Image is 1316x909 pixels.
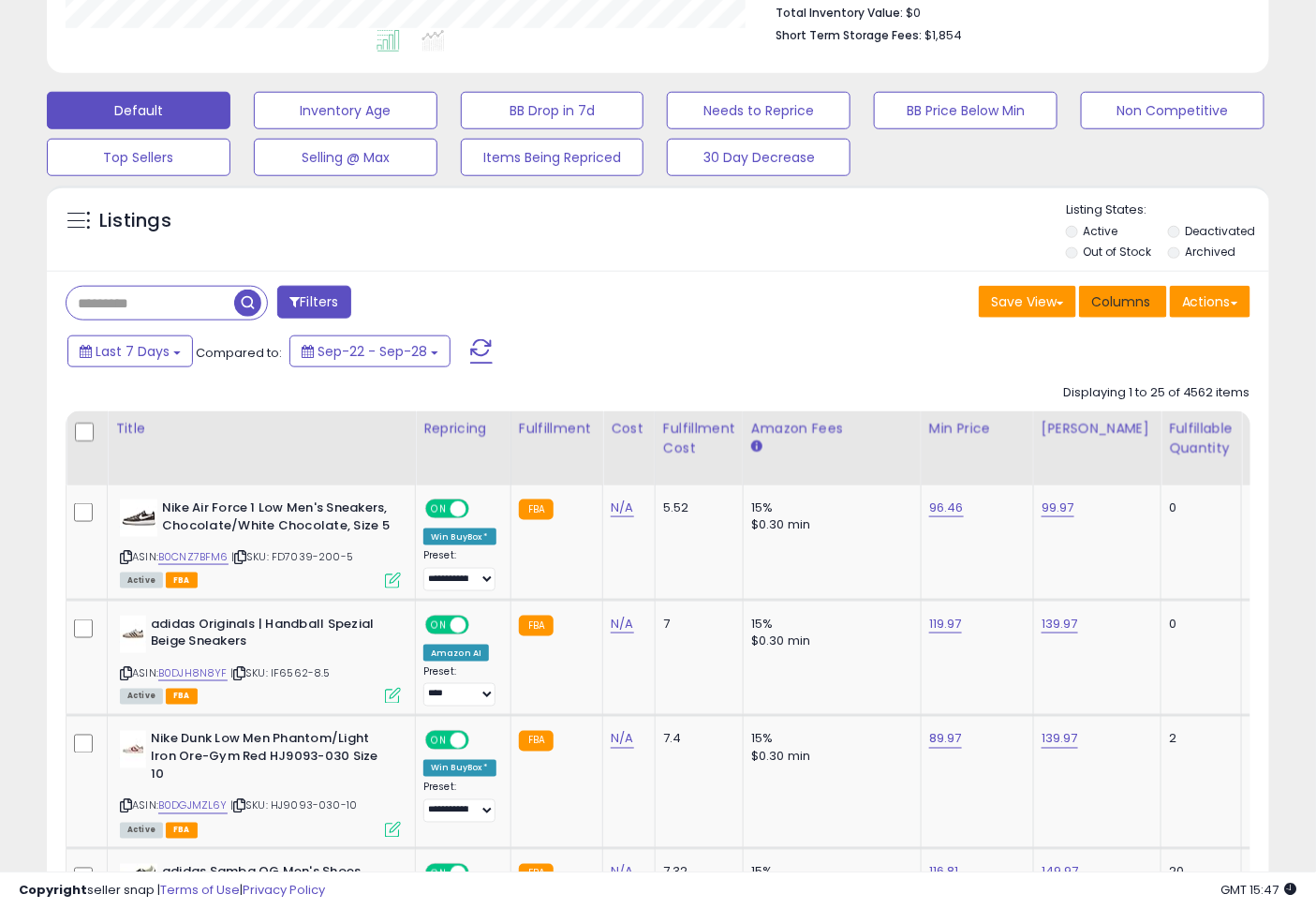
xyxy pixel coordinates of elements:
[663,616,729,633] div: 7
[254,92,437,129] button: Inventory Age
[1084,244,1152,260] label: Out of Stock
[120,573,163,589] span: All listings currently available for purchase on Amazon
[874,92,1057,129] button: BB Price Below Min
[318,342,427,361] span: Sep-22 - Sep-28
[1042,499,1074,517] a: 99.97
[519,731,554,752] small: FBA
[115,419,407,439] div: Title
[751,633,907,649] div: $0.30 min
[1081,92,1264,129] button: Non Competitive
[611,419,647,439] div: Cost
[1091,292,1150,311] span: Columns
[611,499,633,517] a: N/A
[751,499,907,516] div: 15%
[151,616,378,655] b: adidas Originals | Handball Spezial Beige Sneakers
[196,344,282,362] span: Compared to:
[158,549,229,565] a: B0CNZ7BFM6
[1170,286,1250,318] button: Actions
[1079,286,1167,318] button: Columns
[120,616,146,653] img: 21W+ZQg9TxL._SL40_.jpg
[1063,384,1250,402] div: Displaying 1 to 25 of 4562 items
[47,139,230,176] button: Top Sellers
[751,419,913,439] div: Amazon Fees
[929,419,1026,439] div: Min Price
[1169,419,1234,458] div: Fulfillable Quantity
[466,501,496,517] span: OFF
[1186,223,1256,239] label: Deactivated
[1084,223,1118,239] label: Active
[47,92,230,129] button: Default
[231,549,353,564] span: | SKU: FD7039-200-5
[120,499,401,587] div: ASIN:
[151,731,378,788] b: Nike Dunk Low Men Phantom/Light Iron Ore-Gym Red HJ9093-030 Size 10
[751,616,907,633] div: 15%
[230,798,357,813] span: | SKU: HJ9093-030-10
[120,731,146,768] img: 21MfscUubxL._SL40_.jpg
[427,501,451,517] span: ON
[1221,881,1297,899] span: 2025-10-6 15:47 GMT
[519,499,554,520] small: FBA
[158,665,228,681] a: B0DJH8N8YF
[1169,731,1227,748] div: 2
[120,731,401,835] div: ASIN:
[166,573,198,589] span: FBA
[427,617,451,633] span: ON
[277,286,350,319] button: Filters
[120,823,163,839] span: All listings currently available for purchase on Amazon
[67,335,193,367] button: Last 7 Days
[1169,499,1227,516] div: 0
[667,139,850,176] button: 30 Day Decrease
[751,749,907,766] div: $0.30 min
[924,26,962,44] span: $1,854
[663,419,735,458] div: Fulfillment Cost
[1042,730,1078,749] a: 139.97
[162,499,390,539] b: Nike Air Force 1 Low Men's Sneakers, Chocolate/White Chocolate, Size 5
[243,881,325,899] a: Privacy Policy
[19,881,87,899] strong: Copyright
[160,881,240,899] a: Terms of Use
[254,139,437,176] button: Selling @ Max
[929,730,962,749] a: 89.97
[1186,244,1236,260] label: Archived
[519,616,554,636] small: FBA
[611,615,633,633] a: N/A
[423,529,496,545] div: Win BuyBox *
[423,665,496,708] div: Preset:
[423,645,489,662] div: Amazon AI
[776,5,903,21] b: Total Inventory Value:
[19,882,325,900] div: seller snap | |
[166,823,198,839] span: FBA
[929,615,962,633] a: 119.97
[423,782,496,824] div: Preset:
[120,616,401,703] div: ASIN:
[663,499,729,516] div: 5.52
[96,342,170,361] span: Last 7 Days
[751,439,762,455] small: Amazon Fees.
[1042,615,1078,633] a: 139.97
[751,731,907,748] div: 15%
[120,499,157,537] img: 31M0IQiPCuL._SL40_.jpg
[667,92,850,129] button: Needs to Reprice
[158,798,228,814] a: B0DGJMZL6Y
[423,760,496,777] div: Win BuyBox *
[929,499,964,517] a: 96.46
[466,733,496,749] span: OFF
[120,689,163,705] span: All listings currently available for purchase on Amazon
[461,139,644,176] button: Items Being Repriced
[611,730,633,749] a: N/A
[1042,419,1153,439] div: [PERSON_NAME]
[427,733,451,749] span: ON
[663,731,729,748] div: 7.4
[751,516,907,533] div: $0.30 min
[519,419,595,439] div: Fulfillment
[423,419,503,439] div: Repricing
[289,335,451,367] button: Sep-22 - Sep-28
[979,286,1076,318] button: Save View
[461,92,644,129] button: BB Drop in 7d
[166,689,198,705] span: FBA
[1169,616,1227,633] div: 0
[423,549,496,591] div: Preset:
[99,208,171,234] h5: Listings
[776,27,922,43] b: Short Term Storage Fees:
[1066,201,1269,219] p: Listing States:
